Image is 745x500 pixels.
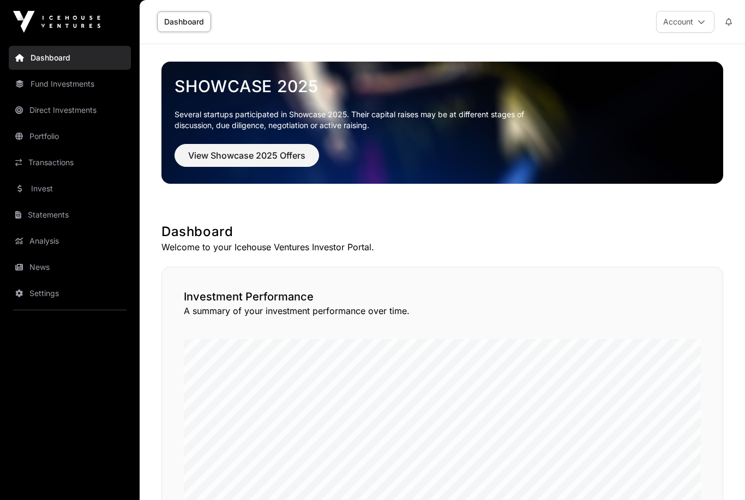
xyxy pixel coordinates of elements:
[184,289,701,304] h2: Investment Performance
[9,72,131,96] a: Fund Investments
[9,255,131,279] a: News
[9,46,131,70] a: Dashboard
[13,11,100,33] img: Icehouse Ventures Logo
[9,203,131,227] a: Statements
[9,229,131,253] a: Analysis
[161,240,723,254] p: Welcome to your Icehouse Ventures Investor Portal.
[161,223,723,240] h1: Dashboard
[9,150,131,174] a: Transactions
[161,62,723,184] img: Showcase 2025
[184,304,701,317] p: A summary of your investment performance over time.
[690,448,745,500] iframe: Chat Widget
[175,155,319,166] a: View Showcase 2025 Offers
[175,76,710,96] a: Showcase 2025
[9,177,131,201] a: Invest
[188,149,305,162] span: View Showcase 2025 Offers
[656,11,714,33] button: Account
[9,281,131,305] a: Settings
[9,98,131,122] a: Direct Investments
[157,11,211,32] a: Dashboard
[175,109,541,131] p: Several startups participated in Showcase 2025. Their capital raises may be at different stages o...
[175,144,319,167] button: View Showcase 2025 Offers
[9,124,131,148] a: Portfolio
